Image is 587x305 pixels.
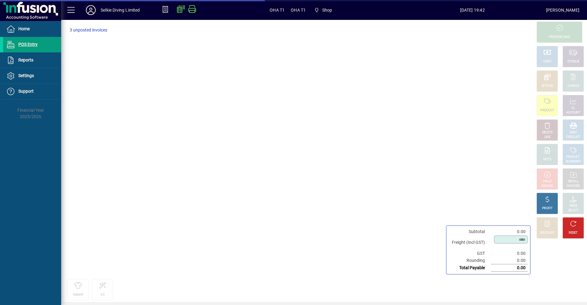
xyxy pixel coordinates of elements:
[491,257,528,264] td: 0.00
[3,68,61,84] a: Settings
[18,73,34,78] span: Settings
[568,208,579,213] div: SELECT
[101,292,105,297] div: 6.5
[73,292,83,297] div: Apparel
[543,157,551,162] div: NOTE
[546,5,579,15] div: [PERSON_NAME]
[67,25,110,36] button: 3 unposted invoices
[566,135,580,139] div: PRODUCT
[491,250,528,257] td: 0.00
[3,84,61,99] a: Support
[18,58,33,62] span: Reports
[101,5,140,15] div: Selkie Diving Limited
[542,130,552,135] div: DELETE
[18,89,34,94] span: Support
[566,155,580,159] div: PRODUCT
[540,108,554,113] div: PRODUCT
[541,184,553,188] div: INVOICE
[3,53,61,68] a: Reports
[449,235,491,250] td: Freight (Incl GST)
[567,184,580,188] div: INVOICES
[571,106,575,110] div: GL
[449,228,491,235] td: Subtotal
[543,59,551,64] div: CASH
[70,27,107,33] span: 3 unposted invoices
[569,204,578,208] div: PRICE
[491,264,528,272] td: 0.00
[542,84,553,88] div: EFTPOS
[566,110,580,115] div: ACCOUNT
[544,135,550,139] div: LINE
[312,5,334,16] span: Shop
[18,26,30,31] span: Home
[3,21,61,37] a: Home
[18,42,38,47] span: POS Entry
[569,231,578,235] div: RESET
[491,228,528,235] td: 0.00
[449,250,491,257] td: GST
[81,5,101,16] button: Profile
[566,159,581,164] div: SUMMARY
[568,179,579,184] div: RECALL
[449,264,491,272] td: Total Payable
[567,59,579,64] div: CHEQUE
[542,206,552,211] div: PROFIT
[399,5,546,15] span: [DATE] 19:42
[543,179,551,184] div: HOLD
[291,5,306,15] span: OHA T1
[549,35,570,39] div: PROCESS SALE
[570,130,577,135] div: MISC
[270,5,285,15] span: OHA T1
[567,84,579,88] div: CHARGE
[540,231,555,235] div: DISCOUNT
[322,5,332,15] span: Shop
[449,257,491,264] td: Rounding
